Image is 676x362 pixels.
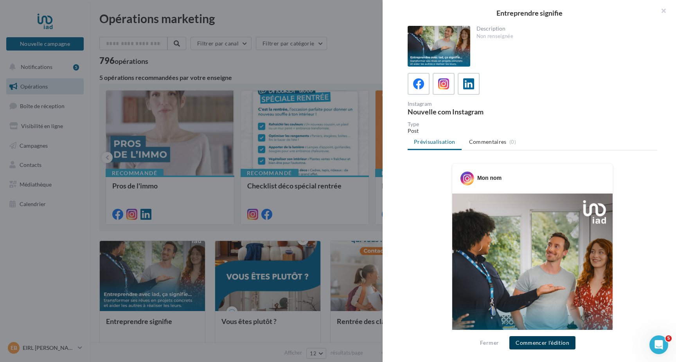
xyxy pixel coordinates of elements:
span: (0) [509,139,516,145]
div: Instagram [408,101,529,107]
div: Post [408,127,657,135]
div: Entreprendre signifie [395,9,663,16]
div: Type [408,121,657,127]
div: Nouvelle com Instagram [408,108,529,115]
div: Description [476,26,651,31]
span: Commentaires [469,138,507,146]
iframe: Intercom live chat [649,335,668,354]
button: Commencer l'édition [509,336,575,349]
div: Mon nom [477,174,502,182]
span: 5 [665,335,672,342]
button: Fermer [477,338,502,348]
div: Non renseignée [476,33,651,40]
